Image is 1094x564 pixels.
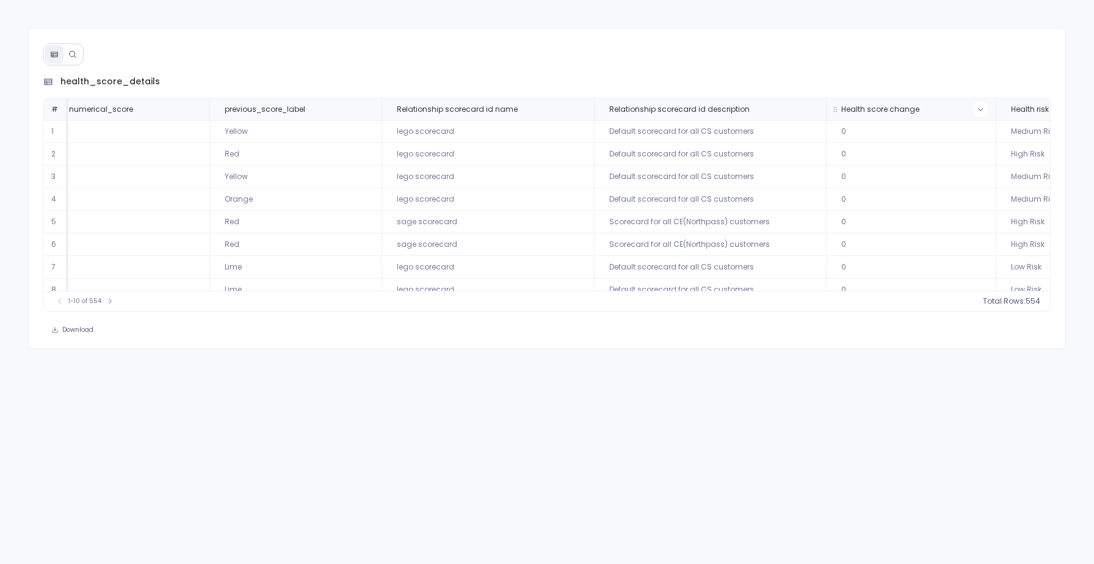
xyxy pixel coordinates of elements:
[44,143,68,166] td: 2
[225,104,305,114] span: previous_score_label
[62,326,93,334] span: Download
[209,256,382,279] td: Lime
[51,104,58,114] span: #
[382,233,594,256] td: sage scorecard
[17,279,209,301] td: 82
[1026,296,1040,306] span: 554
[44,211,68,233] td: 5
[209,120,382,143] td: Yellow
[68,296,101,306] span: 1-10 of 554
[382,120,594,143] td: lego scorecard
[17,256,209,279] td: 84
[983,296,1026,306] span: Total Rows:
[397,104,518,114] span: Relationship scorecard id name
[594,188,826,211] td: Default scorecard for all CS customers
[382,166,594,188] td: lego scorecard
[60,75,160,88] span: health_score_details
[44,279,68,301] td: 8
[17,211,209,233] td: 20
[826,256,996,279] td: 0
[17,166,209,188] td: 54
[209,279,382,301] td: Lime
[382,256,594,279] td: lego scorecard
[209,143,382,166] td: Red
[17,233,209,256] td: 20
[382,143,594,166] td: lego scorecard
[382,188,594,211] td: lego scorecard
[826,233,996,256] td: 0
[44,166,68,188] td: 3
[826,120,996,143] td: 0
[594,211,826,233] td: Scorecard for all CE(Northpass) customers
[826,188,996,211] td: 0
[826,211,996,233] td: 0
[17,188,209,211] td: 48
[209,211,382,233] td: Red
[594,143,826,166] td: Default scorecard for all CS customers
[594,233,826,256] td: Scorecard for all CE(Northpass) customers
[594,279,826,301] td: Default scorecard for all CS customers
[382,211,594,233] td: sage scorecard
[209,188,382,211] td: Orange
[209,233,382,256] td: Red
[1011,104,1085,114] span: Health risk category
[841,104,919,114] span: Health score change
[17,120,209,143] td: 63
[594,166,826,188] td: Default scorecard for all CS customers
[44,256,68,279] td: 7
[594,256,826,279] td: Default scorecard for all CS customers
[43,321,101,339] button: Download
[594,120,826,143] td: Default scorecard for all CS customers
[32,104,133,114] span: previous_numerical_score
[382,279,594,301] td: lego scorecard
[44,188,68,211] td: 4
[44,233,68,256] td: 6
[44,120,68,143] td: 1
[609,104,750,114] span: Relationship scorecard id description
[17,143,209,166] td: 20
[209,166,382,188] td: Yellow
[826,166,996,188] td: 0
[826,279,996,301] td: 0
[826,143,996,166] td: 0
